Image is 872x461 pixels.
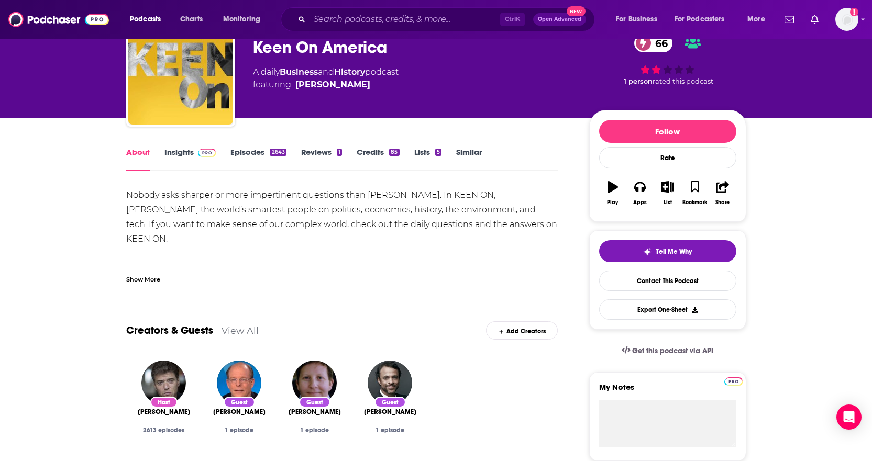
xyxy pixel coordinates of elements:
a: Andrew Keen [138,408,190,416]
div: Rate [599,147,736,168]
div: Add Creators [486,321,558,340]
div: 1 episode [361,426,420,434]
span: Charts [180,12,203,27]
a: InsightsPodchaser Pro [164,147,216,171]
span: and [318,67,334,77]
span: For Podcasters [675,12,725,27]
img: Podchaser - Follow, Share and Rate Podcasts [8,9,109,29]
div: 2643 [270,149,286,156]
div: 66 1 personrated this podcast [589,27,746,92]
span: [PERSON_NAME] [213,408,266,416]
a: Get this podcast via API [613,338,722,364]
div: 1 [337,149,342,156]
div: 1 episode [285,426,344,434]
span: [PERSON_NAME] [138,408,190,416]
button: open menu [668,11,740,28]
a: Lists5 [414,147,441,171]
span: New [567,6,586,16]
div: List [664,199,672,206]
span: Monitoring [223,12,260,27]
button: Export One-Sheet [599,299,736,320]
button: Play [599,174,626,212]
a: Contact This Podcast [599,271,736,291]
div: Nobody asks sharper or more impertinent questions than [PERSON_NAME]. In KEEN ON, [PERSON_NAME] t... [126,188,558,422]
button: Open AdvancedNew [533,13,586,26]
a: Show notifications dropdown [780,10,798,28]
button: List [654,174,681,212]
a: Business [280,67,318,77]
img: David Kushner [368,361,412,405]
div: Share [715,199,730,206]
img: Robert Kolker [292,361,337,405]
img: User Profile [835,8,858,31]
div: Play [607,199,618,206]
button: Follow [599,120,736,143]
a: Similar [456,147,482,171]
img: tell me why sparkle [643,248,652,256]
a: 66 [634,34,673,52]
a: Peter Wehner [213,408,266,416]
button: Bookmark [681,174,709,212]
span: Logged in as calellac [835,8,858,31]
span: Ctrl K [500,13,525,26]
span: [PERSON_NAME] [289,408,341,416]
button: Share [709,174,736,212]
a: History [334,67,365,77]
div: Bookmark [682,199,707,206]
a: Creators & Guests [126,324,213,337]
input: Search podcasts, credits, & more... [310,11,500,28]
button: Show profile menu [835,8,858,31]
a: David Kushner [364,408,416,416]
svg: Add a profile image [850,8,858,16]
a: View All [222,325,259,336]
button: open menu [216,11,274,28]
a: Andrew Keen [295,78,370,91]
button: open menu [123,11,174,28]
img: Podchaser Pro [724,377,743,386]
span: Get this podcast via API [632,346,713,355]
div: A daily podcast [253,66,399,91]
a: About [126,147,150,171]
a: Credits85 [357,147,399,171]
label: My Notes [599,382,736,400]
a: Episodes2643 [230,147,286,171]
div: 85 [389,149,399,156]
span: 1 person [624,77,653,85]
a: Reviews1 [301,147,342,171]
div: Search podcasts, credits, & more... [291,7,605,31]
div: Guest [374,397,406,408]
img: Podchaser Pro [198,149,216,157]
div: Open Intercom Messenger [836,404,862,430]
button: tell me why sparkleTell Me Why [599,240,736,262]
div: Apps [633,199,647,206]
a: Pro website [724,376,743,386]
img: Keen On America [128,20,233,125]
button: open menu [740,11,778,28]
a: Charts [173,11,209,28]
span: Podcasts [130,12,161,27]
span: featuring [253,78,399,91]
span: [PERSON_NAME] [364,408,416,416]
img: Andrew Keen [141,361,186,405]
div: Host [150,397,178,408]
img: Peter Wehner [217,361,261,405]
span: 66 [645,34,673,52]
div: 2613 episodes [135,426,193,434]
button: Apps [626,174,654,212]
span: rated this podcast [653,77,713,85]
span: For Business [616,12,657,27]
div: 1 episode [210,426,269,434]
div: Guest [299,397,330,408]
a: Robert Kolker [289,408,341,416]
div: Guest [224,397,255,408]
span: Tell Me Why [656,248,692,256]
div: 5 [435,149,441,156]
span: Open Advanced [538,17,581,22]
span: More [747,12,765,27]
